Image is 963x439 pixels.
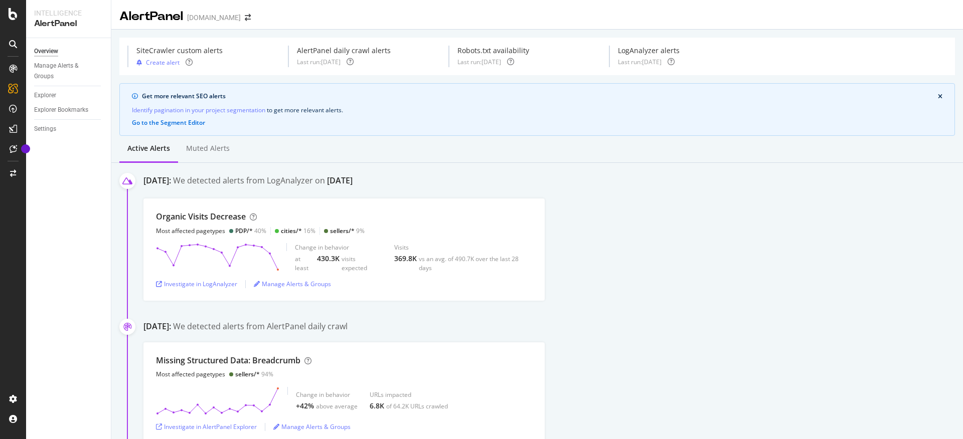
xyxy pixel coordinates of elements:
div: We detected alerts from LogAnalyzer on [173,175,353,188]
span: Colleen [40,20,65,28]
div: Organic Visits Decrease [156,211,246,223]
div: 40% [235,227,266,235]
div: Change in behavior [296,390,358,399]
button: Manage Alerts & Groups [273,419,351,435]
a: Explorer [34,90,104,101]
div: Missing Structured Data: Breadcrumb [156,355,300,366]
a: Manage Alerts & Groups [34,61,104,82]
a: Explorer Bookmarks [34,105,104,115]
div: Robots.txt availability [457,46,529,56]
div: AlertPanel [34,18,103,30]
button: Create alert [136,58,180,67]
div: [DATE]: [143,175,171,188]
div: at least [295,255,315,272]
span: Close survey [116,10,144,38]
div: SiteCrawler custom alerts [136,46,223,56]
div: info banner [119,83,955,136]
div: Visits [394,243,532,252]
div: Intelligence [34,8,103,18]
div: Explorer [34,90,56,101]
button: close banner [935,91,945,102]
button: Investigate in AlertPanel Explorer [156,419,257,435]
a: Investigate in LogAnalyzer [156,280,237,288]
div: Last run: [DATE] [457,58,501,66]
div: Overview [34,46,58,57]
div: to get more relevant alerts . [132,105,942,115]
div: We detected alerts from AlertPanel daily crawl [173,321,348,332]
div: 16% [281,227,315,235]
div: [DATE]: [143,321,171,332]
div: URLs impacted [370,390,448,399]
div: Muted alerts [186,143,230,153]
button: Manage Alerts & Groups [254,276,331,292]
div: Hi Amit 👋, [28,55,122,65]
div: arrow-right-arrow-left [245,14,251,21]
div: 430.3K [317,254,340,264]
a: Investigate in AlertPanel Explorer [156,422,257,431]
div: cities/* [281,227,302,235]
div: of 64.2K URLs crawled [386,402,448,410]
div: vs an avg. of 490.7K over the last 28 days [419,255,532,272]
div: sellers/* [330,227,355,235]
div: AlertPanel [119,8,183,25]
div: Most affected pagetypes [156,227,225,235]
div: Change in behavior [295,243,382,252]
a: Manage Alerts & Groups [254,280,331,288]
div: Manage Alerts & Groups [34,61,94,82]
div: AlertPanel daily crawl alerts [297,46,391,56]
div: [DATE] [327,175,353,186]
img: Profile image for Colleen [16,16,32,32]
div: +42% [296,401,314,411]
div: Explorer Bookmarks [34,105,88,115]
div: 369.8K [394,254,417,264]
div: 94% [235,370,273,378]
a: Overview [34,46,104,57]
div: Settings [34,124,56,134]
div: 9% [330,227,365,235]
div: Tooltip anchor [21,144,30,153]
div: sellers/* [235,370,260,378]
div: visits expected [342,255,382,272]
div: above average [316,402,358,410]
div: Active alerts [127,143,170,153]
div: Last run: [DATE] [297,58,341,66]
button: Go to the Segment Editor [132,119,205,126]
div: [DOMAIN_NAME] [187,13,241,23]
a: Settings [34,124,104,134]
div: PDP/* [235,227,253,235]
div: Create alert [146,58,180,67]
div: Get more relevant SEO alerts [142,92,938,101]
div: 6.8K [370,401,384,411]
button: Investigate in LogAnalyzer [156,276,237,292]
a: Identify pagination in your project segmentation [132,105,265,115]
div: LogAnalyzer alerts [618,46,680,56]
a: Manage Alerts & Groups [273,422,351,431]
div: Most affected pagetypes [156,370,225,378]
span: from Botify [65,20,101,28]
div: Last run: [DATE] [618,58,662,66]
